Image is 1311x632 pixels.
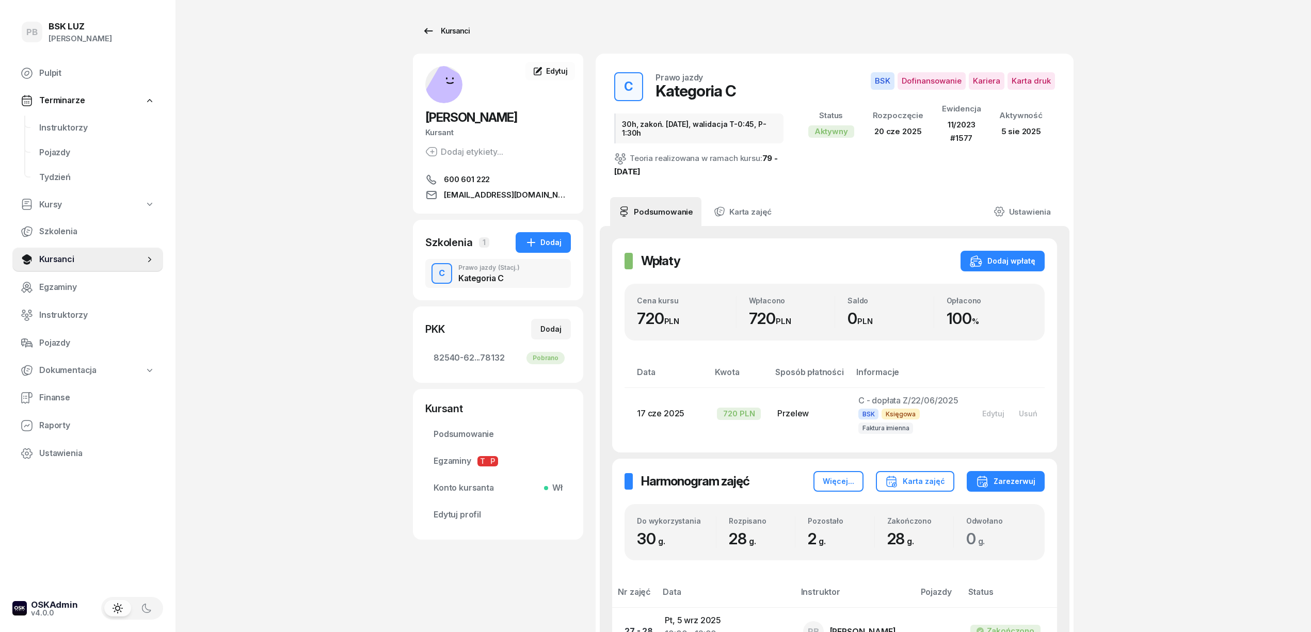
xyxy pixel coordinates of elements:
[488,456,498,466] span: P
[978,536,985,546] small: g.
[882,409,920,419] span: Księgowa
[12,331,163,355] a: Pojazdy
[637,296,736,305] div: Cena kursu
[39,94,85,107] span: Terminarze
[961,251,1045,271] button: Dodaj wpłatę
[970,255,1035,267] div: Dodaj wpłatę
[620,76,637,97] div: C
[434,481,563,495] span: Konto kursanta
[976,475,1035,488] div: Zarezerwuj
[26,28,38,37] span: PB
[479,237,489,248] span: 1
[808,125,854,138] div: Aktywny
[434,351,563,365] span: 82540-62...78132
[871,72,894,90] span: BSK
[516,232,571,253] button: Dodaj
[942,102,981,116] div: Ewidencja
[548,481,563,495] span: Wł
[641,473,749,490] h2: Harmonogram zajęć
[848,296,934,305] div: Saldo
[729,529,761,548] span: 28
[876,471,954,492] button: Karta zajęć
[873,109,923,122] div: Rozpoczęcie
[942,118,981,144] div: 11/2023 #1577
[31,116,163,140] a: Instruktorzy
[808,529,831,548] span: 2
[425,126,571,139] div: Kursant
[12,61,163,86] a: Pulpit
[12,219,163,244] a: Szkolenia
[808,109,854,122] div: Status
[813,471,864,492] button: Więcej...
[39,336,155,350] span: Pojazdy
[39,198,62,212] span: Kursy
[749,309,835,328] div: 720
[885,475,945,488] div: Karta zajęć
[637,529,670,548] span: 30
[1008,72,1055,90] span: Karta druk
[425,476,571,500] a: Konto kursantaWł
[637,309,736,328] div: 720
[808,516,874,525] div: Pozostało
[1012,405,1045,422] button: Usuń
[12,359,163,382] a: Dokumentacja
[39,364,97,377] span: Dokumentacja
[610,197,701,226] a: Podsumowanie
[777,407,841,420] div: Przelew
[749,296,835,305] div: Wpłacono
[526,352,565,364] div: Pobrano
[12,303,163,328] a: Instruktorzy
[966,529,990,548] span: 0
[531,319,571,339] button: Dodaj
[431,263,452,284] button: C
[434,428,563,441] span: Podsumowanie
[858,409,879,419] span: BSK
[425,346,571,370] a: 82540-62...78132Pobrano
[49,22,112,31] div: BSK LUZ
[850,365,967,387] th: Informacje
[12,89,163,112] a: Terminarze
[966,516,1032,525] div: Odwołano
[540,323,562,335] div: Dodaj
[12,275,163,300] a: Egzaminy
[858,423,914,433] span: Faktura imienna
[425,401,571,416] div: Kursant
[39,391,155,404] span: Finanse
[39,281,155,294] span: Egzaminy
[458,265,520,271] div: Prawo jazdy
[614,152,784,179] div: Teoria realizowana w ramach kursu:
[425,449,571,474] a: EgzaminyTP
[546,67,568,75] span: Edytuj
[614,72,643,101] button: C
[31,140,163,165] a: Pojazdy
[39,146,155,159] span: Pojazdy
[39,171,155,184] span: Tydzień
[658,536,665,546] small: g.
[985,197,1059,226] a: Ustawienia
[413,21,479,41] a: Kursanci
[907,536,914,546] small: g.
[425,503,571,527] a: Edytuj profil
[614,114,784,143] div: 30h, zakoń. [DATE], walidacja T-0:45, P-1:30h
[425,259,571,288] button: CPrawo jazdy(Stacj.)Kategoria C
[962,585,1057,607] th: Status
[749,536,756,546] small: g.
[49,32,112,45] div: [PERSON_NAME]
[729,516,795,525] div: Rozpisano
[969,72,1004,90] span: Kariera
[967,471,1045,492] button: Zarezerwuj
[39,121,155,135] span: Instruktorzy
[12,385,163,410] a: Finanse
[444,189,571,201] span: [EMAIL_ADDRESS][DOMAIN_NAME]
[39,309,155,322] span: Instruktorzy
[887,529,919,548] span: 28
[12,441,163,466] a: Ustawienia
[972,316,979,326] small: %
[435,265,449,282] div: C
[999,125,1043,138] div: 5 sie 2025
[425,189,571,201] a: [EMAIL_ADDRESS][DOMAIN_NAME]
[525,62,575,80] a: Edytuj
[915,585,962,607] th: Pojazdy
[982,409,1004,418] div: Edytuj
[819,536,826,546] small: g.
